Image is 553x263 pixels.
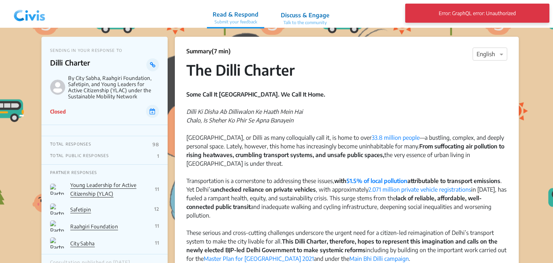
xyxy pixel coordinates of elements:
[70,182,136,197] a: Young Leadership for Active Citizenship (YLAC)
[186,61,295,79] strong: The Dilli Charter
[11,3,48,25] img: navlogo.png
[186,108,303,124] em: Dilli Ki Disha Ab Dilliwalon Ke Haath Mein Hai Chalo, Is Sheher Ko Phir Se Apna Banayein
[50,80,65,95] img: By City Sabha, Raahgiri Foundation, Safetipin, and Young Leaders for Active Citizenship (YLAC) un...
[407,177,500,184] strong: attributable to transport emissions
[50,58,146,71] p: Dilli Charter
[212,48,231,55] span: (7 min)
[213,19,258,25] p: Submit your feedback
[50,220,65,232] img: Partner Logo
[155,186,159,192] p: 11
[414,6,540,20] p: Error: GraphQL error: Unauthorized
[50,184,65,195] img: Partner Logo
[68,75,159,99] p: By City Sabha, Raahgiri Foundation, Safetipin, and Young Leaders for Active Citizenship (YLAC) un...
[186,47,231,55] p: Summary
[50,153,109,159] p: TOTAL PUBLIC RESPONSES
[349,255,409,262] a: Main Bhi Dilli campaign
[346,177,407,184] a: 51.5% of local pollution
[50,142,91,147] p: TOTAL RESPONSES
[50,108,66,115] p: Closed
[50,48,159,53] p: SENDING IN YOUR RESPONSE TO
[213,186,316,193] strong: unchecked reliance on private vehicles
[154,206,159,212] p: 12
[186,238,497,254] strong: This Dilli Charter, therefore, hopes to represent this imagination and calls on the newly elected...
[186,133,507,228] div: [GEOGRAPHIC_DATA], or Dilli as many colloquially call it, is home to over —a bustling, complex, a...
[155,240,159,246] p: 11
[368,186,471,193] a: 2.071 million private vehicle registrations
[70,240,95,246] a: City Sabha
[70,206,91,213] a: Safetipin
[204,255,314,262] a: Master Plan for [GEOGRAPHIC_DATA] 2021
[372,134,420,141] a: 33.8 million people
[50,204,65,215] img: Partner Logo
[50,170,159,175] p: PARTNER RESPONSES
[186,91,325,98] strong: Some Call It [GEOGRAPHIC_DATA]. We Call It Home.
[155,223,159,229] p: 11
[213,10,258,19] p: Read & Respond
[334,177,346,184] strong: with
[157,153,159,159] p: 1
[70,223,118,229] a: Raahgiri Foundation
[50,237,65,249] img: Partner Logo
[281,19,329,26] p: Talk to the community
[281,11,329,19] p: Discuss & Engage
[152,142,159,147] p: 98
